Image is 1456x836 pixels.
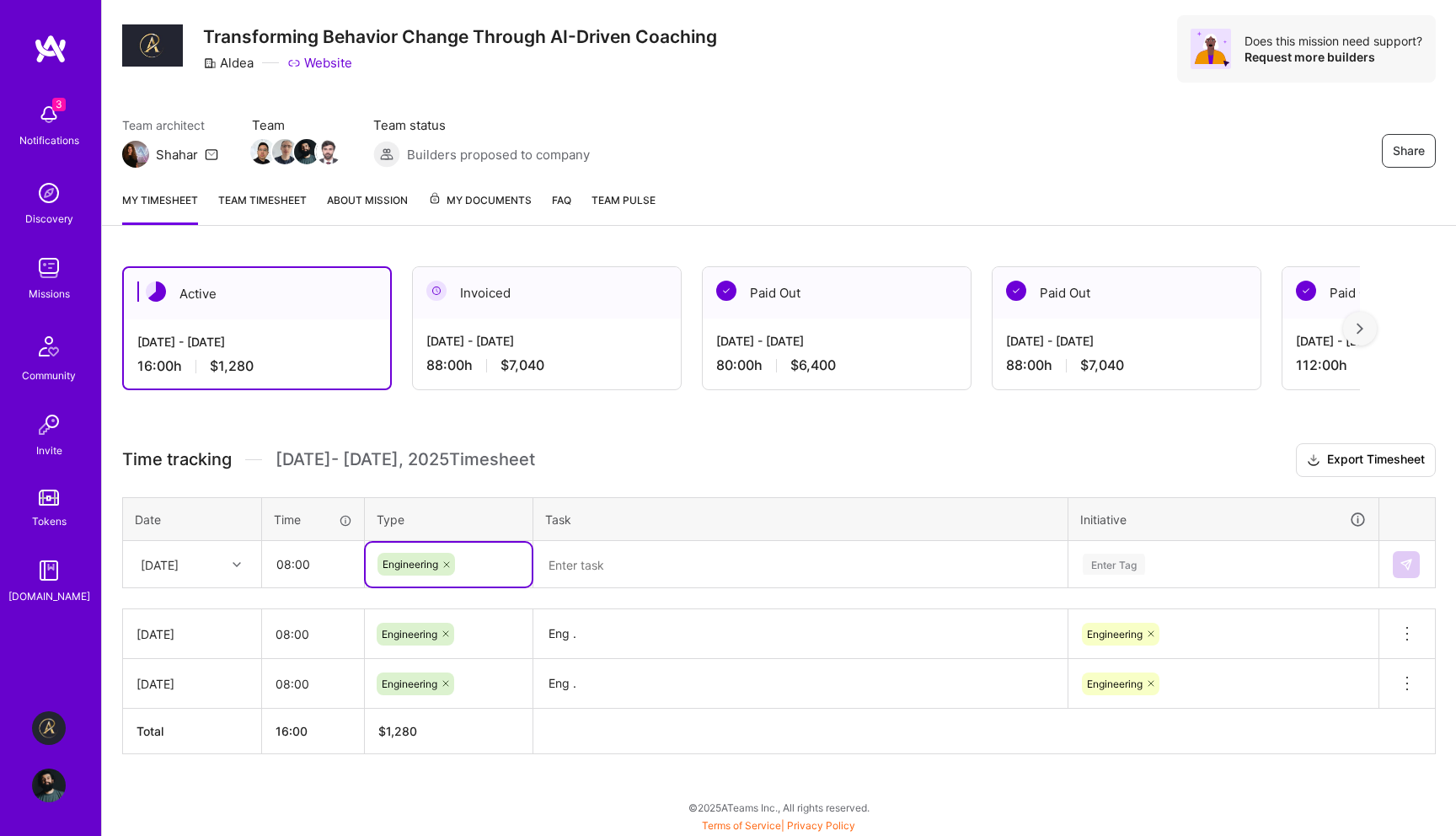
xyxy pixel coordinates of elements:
[122,449,232,470] span: Time tracking
[318,137,340,166] a: Team Member Avatar
[365,497,533,541] th: Type
[703,267,971,319] div: Paid Out
[28,769,70,802] a: User Avatar
[262,662,364,706] input: HH:MM
[428,191,532,225] a: My Documents
[591,191,656,225] a: Team Pulse
[123,497,262,541] th: Date
[122,24,183,67] img: Company Logo
[34,34,67,64] img: logo
[1393,142,1425,159] span: Share
[294,139,319,164] img: Team Member Avatar
[702,819,855,832] span: |
[19,131,79,149] div: Notifications
[413,267,681,319] div: Invoiced
[252,137,274,166] a: Team Member Avatar
[136,675,248,693] div: [DATE]
[1191,29,1231,69] img: Avatar
[535,611,1066,657] textarea: Eng .
[32,251,66,285] img: teamwork
[1296,281,1316,301] img: Paid Out
[52,98,66,111] span: 3
[296,137,318,166] a: Team Member Avatar
[1006,332,1247,350] div: [DATE] - [DATE]
[203,56,217,70] i: icon CompanyGray
[203,26,717,47] h3: Transforming Behavior Change Through AI-Driven Coaching
[316,139,341,164] img: Team Member Avatar
[382,678,437,690] span: Engineering
[262,612,364,656] input: HH:MM
[1382,134,1436,168] button: Share
[1245,49,1422,65] div: Request more builders
[1080,356,1124,374] span: $7,040
[382,628,437,640] span: Engineering
[205,147,218,161] i: icon Mail
[378,724,417,738] span: $ 1,280
[122,116,218,134] span: Team architect
[426,332,667,350] div: [DATE] - [DATE]
[1006,356,1247,374] div: 88:00 h
[32,554,66,587] img: guide book
[1400,558,1413,571] img: Submit
[702,819,781,832] a: Terms of Service
[29,326,69,367] img: Community
[146,281,166,302] img: Active
[32,769,66,802] img: User Avatar
[1006,281,1026,301] img: Paid Out
[1307,452,1320,469] i: icon Download
[262,709,365,754] th: 16:00
[287,54,352,72] a: Website
[407,146,590,163] span: Builders proposed to company
[426,356,667,374] div: 88:00 h
[39,490,59,506] img: tokens
[1357,323,1363,335] img: right
[535,661,1066,707] textarea: Eng .
[101,786,1456,828] div: © 2025 ATeams Inc., All rights reserved.
[136,625,248,643] div: [DATE]
[787,819,855,832] a: Privacy Policy
[533,497,1068,541] th: Task
[383,558,438,571] span: Engineering
[263,542,363,587] input: HH:MM
[276,449,535,470] span: [DATE] - [DATE] , 2025 Timesheet
[428,191,532,210] span: My Documents
[203,54,254,72] div: Aldea
[8,587,90,605] div: [DOMAIN_NAME]
[1245,33,1422,49] div: Does this mission need support?
[32,512,67,530] div: Tokens
[22,367,76,384] div: Community
[1080,510,1367,529] div: Initiative
[252,116,340,134] span: Team
[373,141,400,168] img: Builders proposed to company
[1087,678,1143,690] span: Engineering
[233,560,241,569] i: icon Chevron
[32,176,66,210] img: discovery
[591,194,656,206] span: Team Pulse
[552,191,571,225] a: FAQ
[716,356,957,374] div: 80:00 h
[141,555,179,573] div: [DATE]
[1296,443,1436,477] button: Export Timesheet
[250,139,276,164] img: Team Member Avatar
[716,332,957,350] div: [DATE] - [DATE]
[716,281,736,301] img: Paid Out
[1083,551,1145,577] div: Enter Tag
[218,191,307,225] a: Team timesheet
[373,116,590,134] span: Team status
[274,137,296,166] a: Team Member Avatar
[123,709,262,754] th: Total
[28,711,70,745] a: Aldea: Transforming Behavior Change Through AI-Driven Coaching
[426,281,447,301] img: Invoiced
[1087,628,1143,640] span: Engineering
[790,356,836,374] span: $6,400
[274,511,352,528] div: Time
[993,267,1261,319] div: Paid Out
[122,191,198,225] a: My timesheet
[36,442,62,459] div: Invite
[122,141,149,168] img: Team Architect
[29,285,70,303] div: Missions
[272,139,297,164] img: Team Member Avatar
[124,268,390,319] div: Active
[156,146,198,163] div: Shahar
[32,98,66,131] img: bell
